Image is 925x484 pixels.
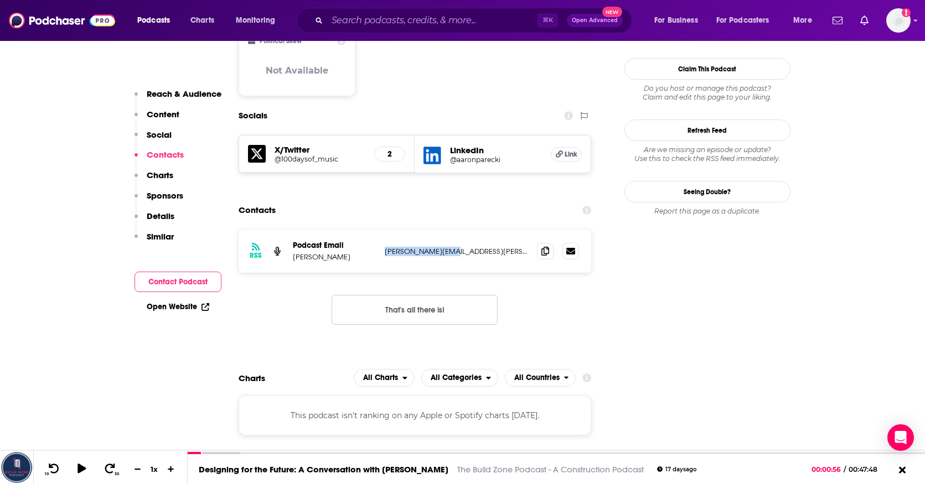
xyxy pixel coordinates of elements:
[135,211,174,231] button: Details
[145,465,164,473] div: 1 x
[385,247,529,256] p: [PERSON_NAME][EMAIL_ADDRESS][PERSON_NAME][DOMAIN_NAME]
[505,369,576,387] button: open menu
[421,369,498,387] h2: Categories
[647,12,712,29] button: open menu
[137,13,170,28] span: Podcasts
[130,12,184,29] button: open menu
[886,8,911,33] img: User Profile
[307,8,643,33] div: Search podcasts, credits, & more...
[856,11,873,30] a: Show notifications dropdown
[9,10,115,31] img: Podchaser - Follow, Share and Rate Podcasts
[199,464,448,475] a: Designing for the Future: A Conversation with [PERSON_NAME]
[190,13,214,28] span: Charts
[135,149,184,170] button: Contacts
[332,295,498,325] button: Nothing here.
[147,129,172,140] p: Social
[147,109,179,119] p: Content
[293,252,376,262] p: [PERSON_NAME]
[624,58,790,80] button: Claim This Podcast
[147,89,221,99] p: Reach & Audience
[886,8,911,33] span: Logged in as billthrelkeld
[624,181,790,202] a: Seeing Double?
[275,155,366,163] a: @100daysof_music
[147,211,174,221] p: Details
[624,84,790,102] div: Claim and edit this page to your liking.
[236,13,275,28] span: Monitoring
[354,369,415,387] button: open menu
[135,170,173,190] button: Charts
[135,89,221,109] button: Reach & Audience
[275,144,366,155] h5: X/Twitter
[624,207,790,216] div: Report this page as a duplicate.
[602,7,622,17] span: New
[45,472,49,476] span: 10
[657,466,696,472] div: 17 days ago
[624,145,790,163] div: Are we missing an episode or update? Use this to check the RSS feed immediately.
[431,374,482,382] span: All Categories
[239,200,276,221] h2: Contacts
[43,462,64,476] button: 10
[886,8,911,33] button: Show profile menu
[327,12,538,29] input: Search podcasts, credits, & more...
[450,155,542,164] a: @aaronparecki
[239,373,265,383] h2: Charts
[266,65,328,76] h3: Not Available
[565,150,577,159] span: Link
[812,465,844,473] span: 00:00:56
[183,12,221,29] a: Charts
[786,12,826,29] button: open menu
[384,149,396,159] h5: 2
[450,145,542,155] h5: LinkedIn
[567,14,623,27] button: Open AdvancedNew
[716,13,769,28] span: For Podcasters
[147,190,183,201] p: Sponsors
[250,251,262,260] h3: RSS
[902,8,911,17] svg: Add a profile image
[228,12,290,29] button: open menu
[135,109,179,129] button: Content
[828,11,847,30] a: Show notifications dropdown
[135,272,221,292] button: Contact Podcast
[363,374,398,382] span: All Charts
[147,231,174,242] p: Similar
[354,369,415,387] h2: Platforms
[793,13,812,28] span: More
[135,129,172,150] button: Social
[115,472,119,476] span: 30
[421,369,498,387] button: open menu
[624,84,790,93] span: Do you host or manage this podcast?
[709,12,786,29] button: open menu
[293,241,376,250] p: Podcast Email
[551,147,582,162] a: Link
[239,105,267,126] h2: Socials
[239,395,592,435] div: This podcast isn't ranking on any Apple or Spotify charts [DATE].
[887,424,914,451] div: Open Intercom Messenger
[147,302,209,311] a: Open Website
[624,119,790,141] button: Refresh Feed
[135,190,183,211] button: Sponsors
[572,18,618,23] span: Open Advanced
[135,231,174,252] button: Similar
[100,462,121,476] button: 30
[514,374,560,382] span: All Countries
[654,13,698,28] span: For Business
[147,149,184,160] p: Contacts
[505,369,576,387] h2: Countries
[457,464,644,475] a: The Build Zone Podcast - A Construction Podcast
[846,465,888,473] span: 00:47:48
[147,170,173,180] p: Charts
[844,465,846,473] span: /
[538,13,558,28] span: ⌘ K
